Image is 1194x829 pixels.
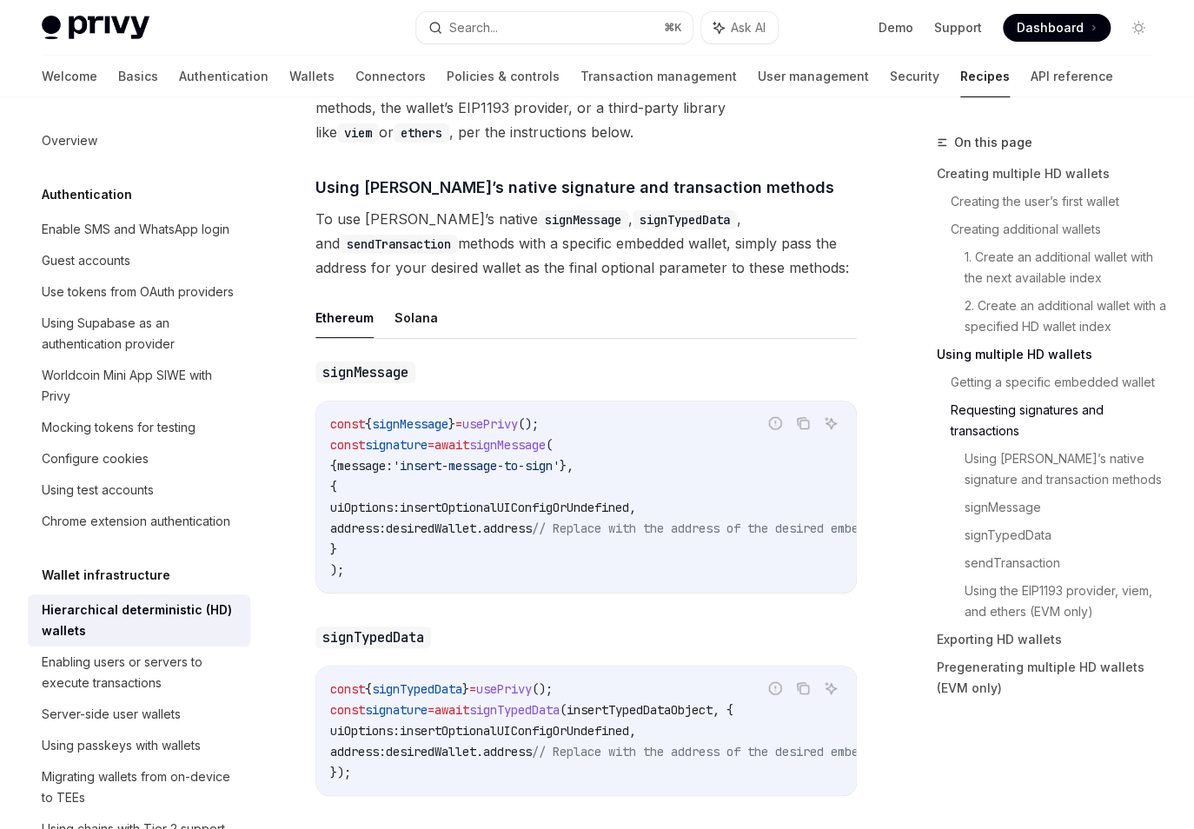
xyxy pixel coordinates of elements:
[951,188,1166,216] a: Creating the user’s first wallet
[365,437,428,453] span: signature
[469,437,546,453] span: signMessage
[42,184,132,205] h5: Authentication
[330,744,386,759] span: address:
[42,565,170,586] h5: Wallet infrastructure
[315,361,415,383] code: signMessage
[937,626,1166,653] a: Exporting HD wallets
[337,123,379,143] code: viem
[365,416,372,432] span: {
[118,56,158,97] a: Basics
[28,594,250,647] a: Hierarchical deterministic (HD) wallets
[546,437,553,453] span: (
[28,308,250,360] a: Using Supabase as an authentication provider
[792,412,814,434] button: Copy the contents from the code block
[965,577,1166,626] a: Using the EIP1193 provider, viem, and ethers (EVM only)
[483,744,532,759] span: address
[449,17,498,38] div: Search...
[395,297,438,338] button: Solana
[42,250,130,271] div: Guest accounts
[42,56,97,97] a: Welcome
[469,702,560,718] span: signTypedData
[560,458,574,474] span: },
[372,416,448,432] span: signMessage
[633,210,737,229] code: signTypedData
[42,735,201,756] div: Using passkeys with wallets
[428,437,434,453] span: =
[758,56,869,97] a: User management
[469,681,476,697] span: =
[434,437,469,453] span: await
[462,681,469,697] span: }
[315,627,431,648] code: signTypedData
[42,130,97,151] div: Overview
[28,647,250,699] a: Enabling users or servers to execute transactions
[28,506,250,537] a: Chrome extension authentication
[764,412,786,434] button: Report incorrect code
[416,12,692,43] button: Search...⌘K
[1031,56,1113,97] a: API reference
[532,521,935,536] span: // Replace with the address of the desired embedded wallet
[965,292,1166,341] a: 2. Create an additional wallet with a specified HD wallet index
[42,511,230,532] div: Chrome extension authentication
[965,243,1166,292] a: 1. Create an additional wallet with the next available index
[330,765,351,780] span: });
[819,677,842,700] button: Ask AI
[447,56,560,97] a: Policies & controls
[337,458,393,474] span: message:
[386,521,476,536] span: desiredWallet
[330,416,365,432] span: const
[42,219,229,240] div: Enable SMS and WhatsApp login
[386,744,476,759] span: desiredWallet
[42,652,240,693] div: Enabling users or servers to execute transactions
[28,761,250,813] a: Migrating wallets from on-device to TEEs
[960,56,1010,97] a: Recipes
[28,474,250,506] a: Using test accounts
[455,416,462,432] span: =
[42,480,154,501] div: Using test accounts
[28,276,250,308] a: Use tokens from OAuth providers
[42,16,149,40] img: light logo
[42,600,240,641] div: Hierarchical deterministic (HD) wallets
[330,702,365,718] span: const
[879,19,913,36] a: Demo
[42,766,240,808] div: Migrating wallets from on-device to TEEs
[731,19,766,36] span: Ask AI
[819,412,842,434] button: Ask AI
[538,210,628,229] code: signMessage
[428,702,434,718] span: =
[792,677,814,700] button: Copy the contents from the code block
[28,730,250,761] a: Using passkeys with wallets
[315,297,374,338] button: Ethereum
[28,214,250,245] a: Enable SMS and WhatsApp login
[476,744,483,759] span: .
[394,123,449,143] code: ethers
[937,341,1166,368] a: Using multiple HD wallets
[330,479,337,494] span: {
[330,437,365,453] span: const
[365,681,372,697] span: {
[448,416,455,432] span: }
[42,282,234,302] div: Use tokens from OAuth providers
[965,521,1166,549] a: signTypedData
[28,360,250,412] a: Worldcoin Mini App SIWE with Privy
[937,653,1166,702] a: Pregenerating multiple HD wallets (EVM only)
[954,132,1032,153] span: On this page
[42,313,240,355] div: Using Supabase as an authentication provider
[764,677,786,700] button: Report incorrect code
[315,71,857,144] span: Your app can then use [PERSON_NAME]’s native signature and transaction methods, the wallet’s EIP1...
[937,160,1166,188] a: Creating multiple HD wallets
[315,207,857,280] span: To use [PERSON_NAME]’s native , , and methods with a specific embedded wallet, simply pass the ad...
[462,416,518,432] span: usePrivy
[965,445,1166,494] a: Using [PERSON_NAME]’s native signature and transaction methods
[1003,14,1111,42] a: Dashboard
[28,699,250,730] a: Server-side user wallets
[330,541,337,557] span: }
[42,417,196,438] div: Mocking tokens for testing
[934,19,982,36] a: Support
[664,21,682,35] span: ⌘ K
[42,365,240,407] div: Worldcoin Mini App SIWE with Privy
[365,702,428,718] span: signature
[28,245,250,276] a: Guest accounts
[476,681,532,697] span: usePrivy
[179,56,269,97] a: Authentication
